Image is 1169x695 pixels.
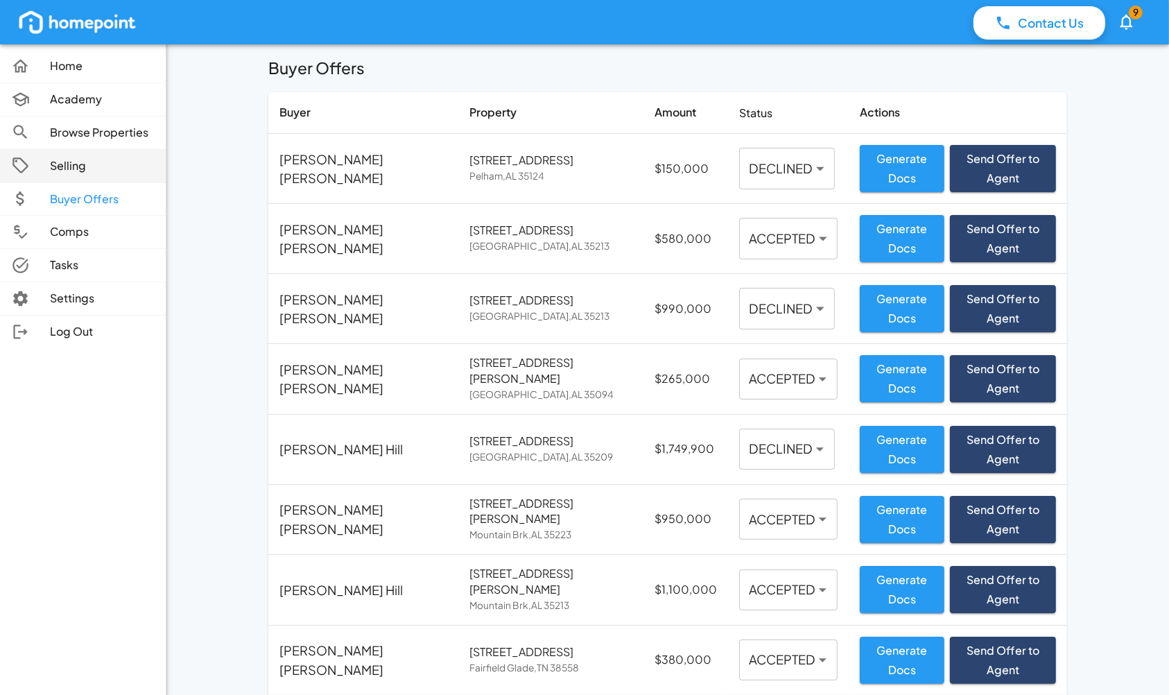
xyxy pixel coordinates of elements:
p: [PERSON_NAME] [PERSON_NAME] [279,290,447,328]
button: Generate Docs [860,145,944,192]
button: Send Offer to Agent [950,426,1056,473]
button: Send Offer to Agent [950,145,1056,192]
div: DECLINED [739,288,835,329]
td: $1,749,900 [643,414,728,484]
td: $580,000 [643,203,728,273]
p: Selling [50,158,155,174]
span: [GEOGRAPHIC_DATA] , AL 35213 [469,309,632,325]
p: [STREET_ADDRESS][PERSON_NAME] [469,566,632,598]
button: Send Offer to Agent [950,285,1056,332]
button: Generate Docs [860,215,944,262]
button: Generate Docs [860,566,944,613]
p: Tasks [50,257,155,273]
div: ACCEPTED [739,499,838,540]
button: Send Offer to Agent [950,637,1056,684]
td: $990,000 [643,273,728,343]
button: Generate Docs [860,426,944,473]
h6: Buyer Offers [268,55,1067,92]
span: Mountain Brk , AL 35213 [469,598,632,614]
p: [STREET_ADDRESS][PERSON_NAME] [469,355,632,387]
div: ACCEPTED [739,359,838,400]
div: ACCEPTED [739,218,838,259]
p: Log Out [50,324,155,340]
p: Home [50,58,155,74]
button: Generate Docs [860,637,944,684]
img: homepoint_logo_white.png [17,8,138,36]
span: Pelham , AL 35124 [469,169,632,185]
button: Send Offer to Agent [950,496,1056,543]
span: [GEOGRAPHIC_DATA] , AL 35094 [469,387,632,403]
button: Send Offer to Agent [950,215,1056,262]
span: Fairfield Glade , TN 38558 [469,660,632,676]
p: Comps [50,224,155,240]
p: Property [469,105,632,121]
td: $150,000 [643,133,728,203]
td: $1,100,000 [643,555,728,626]
p: [STREET_ADDRESS] [469,644,632,660]
p: [PERSON_NAME] Hill [279,581,403,599]
button: Generate Docs [860,355,944,402]
span: [GEOGRAPHIC_DATA] , AL 35209 [469,449,632,465]
p: Contact Us [1018,14,1084,32]
p: Buyer [279,105,447,121]
p: [PERSON_NAME] [PERSON_NAME] [279,220,447,258]
span: Mountain Brk , AL 35223 [469,527,632,543]
p: [PERSON_NAME] [PERSON_NAME] [279,150,447,188]
p: [PERSON_NAME] [PERSON_NAME] [279,500,447,538]
p: [STREET_ADDRESS] [469,293,632,309]
button: Send Offer to Agent [950,566,1056,613]
p: Buyer Offers [50,191,155,207]
div: ACCEPTED [739,569,838,610]
p: [STREET_ADDRESS] [469,153,632,169]
p: [STREET_ADDRESS] [469,434,632,449]
p: [PERSON_NAME] Hill [279,440,403,458]
p: Academy [50,92,155,108]
button: Generate Docs [860,496,944,543]
div: DECLINED [739,148,835,189]
p: Amount [655,105,717,121]
td: $265,000 [643,343,728,414]
div: DECLINED [739,429,835,470]
th: Status [728,92,849,134]
div: ACCEPTED [739,640,838,680]
button: Generate Docs [860,285,944,332]
p: [PERSON_NAME] [PERSON_NAME] [279,360,447,398]
p: [STREET_ADDRESS] [469,223,632,239]
p: Settings [50,291,155,307]
p: Browse Properties [50,125,155,141]
span: 9 [1129,6,1143,19]
td: $380,000 [643,625,728,695]
td: $950,000 [643,484,728,555]
p: Actions [860,105,1056,121]
span: [GEOGRAPHIC_DATA] , AL 35213 [469,239,632,255]
p: [STREET_ADDRESS][PERSON_NAME] [469,496,632,528]
button: Send Offer to Agent [950,355,1056,402]
button: 9 [1111,4,1141,40]
p: [PERSON_NAME] [PERSON_NAME] [279,641,447,679]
